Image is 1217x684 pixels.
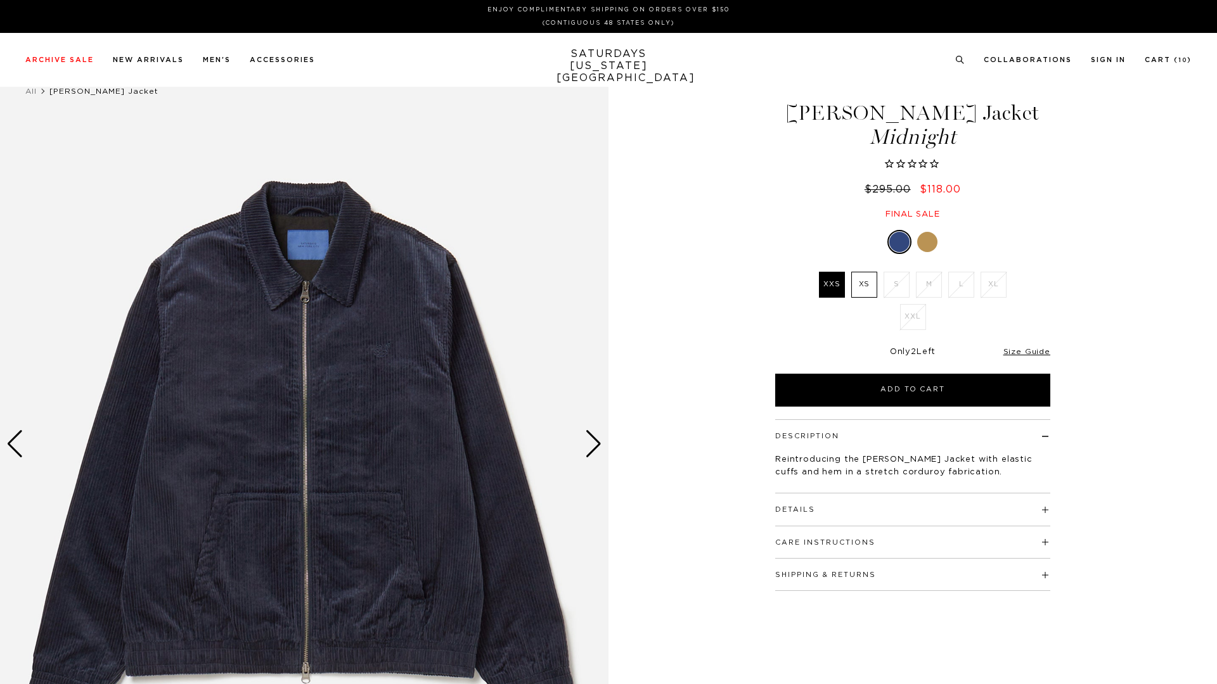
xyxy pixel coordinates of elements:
div: Final sale [773,209,1052,220]
div: Previous slide [6,430,23,458]
span: 2 [911,348,917,356]
a: Size Guide [1003,348,1050,355]
a: Sign In [1091,56,1126,63]
span: Midnight [773,127,1052,148]
a: All [25,87,37,95]
a: Accessories [250,56,315,63]
button: Add to Cart [775,374,1050,407]
div: Next slide [585,430,602,458]
a: SATURDAYS[US_STATE][GEOGRAPHIC_DATA] [557,48,661,84]
p: Reintroducing the [PERSON_NAME] Jacket with elastic cuffs and hem in a stretch corduroy fabrication. [775,453,1050,479]
small: 10 [1178,58,1187,63]
h1: [PERSON_NAME] Jacket [773,103,1052,148]
p: Enjoy Complimentary Shipping on Orders Over $150 [30,5,1187,15]
span: Rated 0.0 out of 5 stars 0 reviews [773,158,1052,172]
span: $118.00 [920,184,961,194]
a: Collaborations [984,56,1072,63]
a: New Arrivals [113,56,184,63]
p: (Contiguous 48 States Only) [30,18,1187,28]
a: Archive Sale [25,56,94,63]
button: Care Instructions [775,539,875,546]
a: Men's [203,56,231,63]
a: Cart (10) [1145,56,1192,63]
label: XXS [819,272,845,298]
span: [PERSON_NAME] Jacket [49,87,158,95]
button: Description [775,433,839,440]
del: $295.00 [865,184,916,194]
button: Details [775,506,815,513]
div: Only Left [775,347,1050,358]
label: XS [851,272,877,298]
button: Shipping & Returns [775,571,876,578]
